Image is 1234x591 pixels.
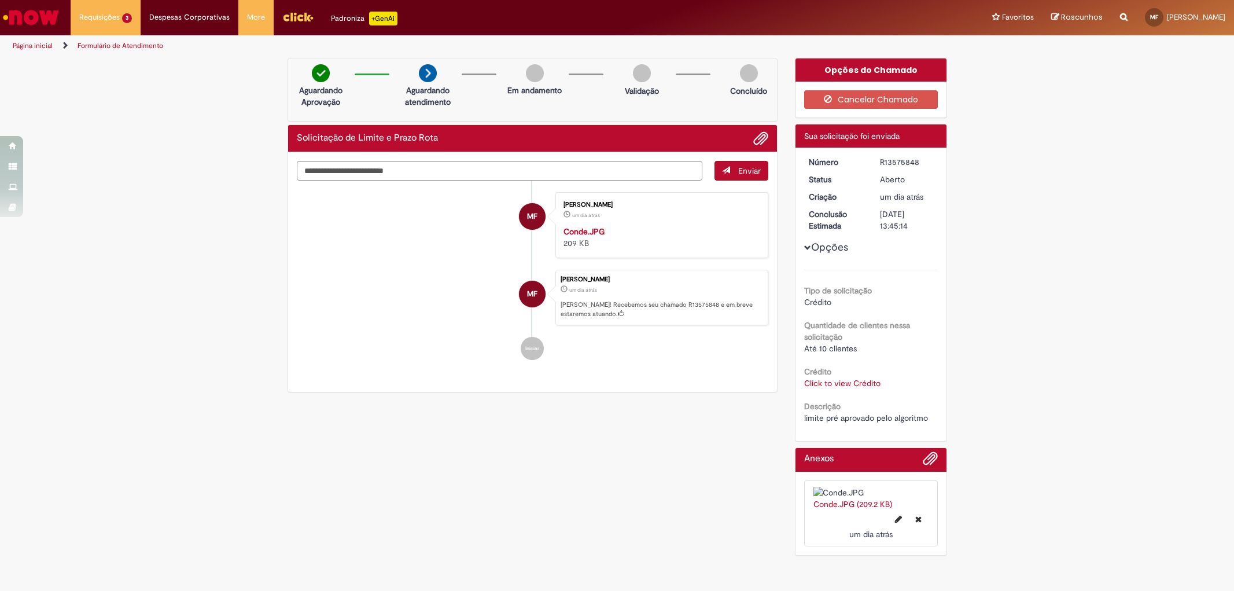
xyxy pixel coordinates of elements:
[293,85,349,108] p: Aguardando Aprovação
[569,287,597,293] span: um dia atrás
[740,64,758,82] img: img-circle-grey.png
[247,12,265,23] span: More
[849,529,893,539] time: 29/09/2025 10:45:05
[1150,13,1158,21] span: MF
[795,58,946,82] div: Opções do Chamado
[79,12,120,23] span: Requisições
[880,174,934,185] div: Aberto
[561,276,762,283] div: [PERSON_NAME]
[880,191,934,203] div: 29/09/2025 10:45:09
[813,487,929,498] img: Conde.JPG
[1061,12,1103,23] span: Rascunhos
[78,41,163,50] a: Formulário de Atendimento
[880,192,923,202] time: 29/09/2025 10:45:09
[804,90,938,109] button: Cancelar Chamado
[880,156,934,168] div: R13575848
[572,212,600,219] span: um dia atrás
[297,181,769,372] ul: Histórico de tíquete
[804,366,831,377] b: Crédito
[800,208,871,232] dt: Conclusão Estimada
[312,64,330,82] img: check-circle-green.png
[813,499,892,509] a: Conde.JPG (209.2 KB)
[804,401,841,412] b: Descrição
[149,12,230,23] span: Despesas Corporativas
[297,161,703,181] textarea: Digite sua mensagem aqui...
[633,64,651,82] img: img-circle-grey.png
[880,192,923,202] span: um dia atrás
[572,212,600,219] time: 29/09/2025 10:45:05
[804,131,900,141] span: Sua solicitação foi enviada
[849,529,893,539] span: um dia atrás
[526,64,544,82] img: img-circle-grey.png
[563,201,756,208] div: [PERSON_NAME]
[282,8,314,25] img: click_logo_yellow_360x200.png
[561,300,762,318] p: [PERSON_NAME]! Recebemos seu chamado R13575848 e em breve estaremos atuando.
[888,510,909,528] button: Editar nome de arquivo Conde.JPG
[13,41,53,50] a: Página inicial
[714,161,768,181] button: Enviar
[923,451,938,472] button: Adicionar anexos
[1051,12,1103,23] a: Rascunhos
[753,131,768,146] button: Adicionar anexos
[730,85,767,97] p: Concluído
[800,191,871,203] dt: Criação
[1167,12,1225,22] span: [PERSON_NAME]
[527,280,537,308] span: MF
[804,320,910,342] b: Quantidade de clientes nessa solicitação
[297,133,438,144] h2: Solicitação de Limite e Prazo Rota Histórico de tíquete
[804,297,831,307] span: Crédito
[800,156,871,168] dt: Número
[527,203,537,230] span: MF
[419,64,437,82] img: arrow-next.png
[800,174,871,185] dt: Status
[297,270,769,325] li: Matheus Henrique Santos Farias
[1,6,61,29] img: ServiceNow
[625,85,659,97] p: Validação
[331,12,397,25] div: Padroniza
[9,35,814,57] ul: Trilhas de página
[122,13,132,23] span: 3
[738,166,761,176] span: Enviar
[519,203,546,230] div: Matheus Henrique Santos Farias
[804,454,834,464] h2: Anexos
[507,85,562,96] p: Em andamento
[563,226,605,237] a: Conde.JPG
[400,85,456,108] p: Aguardando atendimento
[804,285,872,296] b: Tipo de solicitação
[880,208,934,232] div: [DATE] 13:45:14
[804,378,881,388] a: Click to view Crédito
[908,510,929,528] button: Excluir Conde.JPG
[569,287,597,293] time: 29/09/2025 10:45:09
[369,12,397,25] p: +GenAi
[1002,12,1034,23] span: Favoritos
[563,226,756,249] div: 209 KB
[804,343,857,354] span: Até 10 clientes
[804,413,928,423] span: limite pré aprovado pelo algoritmo
[519,281,546,307] div: Matheus Henrique Santos Farias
